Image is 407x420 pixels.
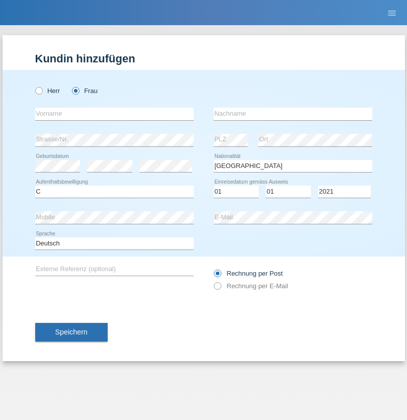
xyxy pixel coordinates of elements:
input: Rechnung per Post [214,270,220,282]
label: Frau [72,87,98,95]
input: Herr [35,87,42,94]
label: Herr [35,87,60,95]
i: menu [387,8,397,18]
button: Speichern [35,323,108,342]
label: Rechnung per Post [214,270,283,277]
input: Frau [72,87,78,94]
h1: Kundin hinzufügen [35,52,372,65]
span: Speichern [55,328,88,336]
input: Rechnung per E-Mail [214,282,220,295]
label: Rechnung per E-Mail [214,282,288,290]
a: menu [382,10,402,16]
